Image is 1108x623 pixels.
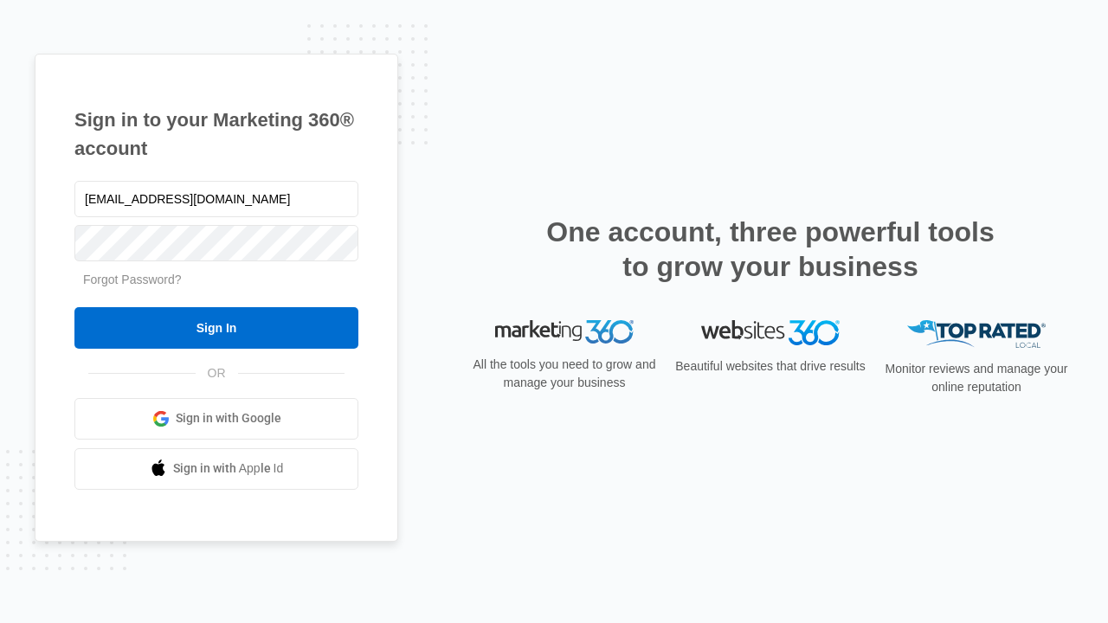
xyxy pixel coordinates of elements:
[74,448,358,490] a: Sign in with Apple Id
[74,181,358,217] input: Email
[673,357,867,376] p: Beautiful websites that drive results
[196,364,238,382] span: OR
[74,398,358,440] a: Sign in with Google
[83,273,182,286] a: Forgot Password?
[541,215,1000,284] h2: One account, three powerful tools to grow your business
[173,459,284,478] span: Sign in with Apple Id
[701,320,840,345] img: Websites 360
[879,360,1073,396] p: Monitor reviews and manage your online reputation
[495,320,634,344] img: Marketing 360
[467,356,661,392] p: All the tools you need to grow and manage your business
[74,307,358,349] input: Sign In
[907,320,1046,349] img: Top Rated Local
[74,106,358,163] h1: Sign in to your Marketing 360® account
[176,409,281,427] span: Sign in with Google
